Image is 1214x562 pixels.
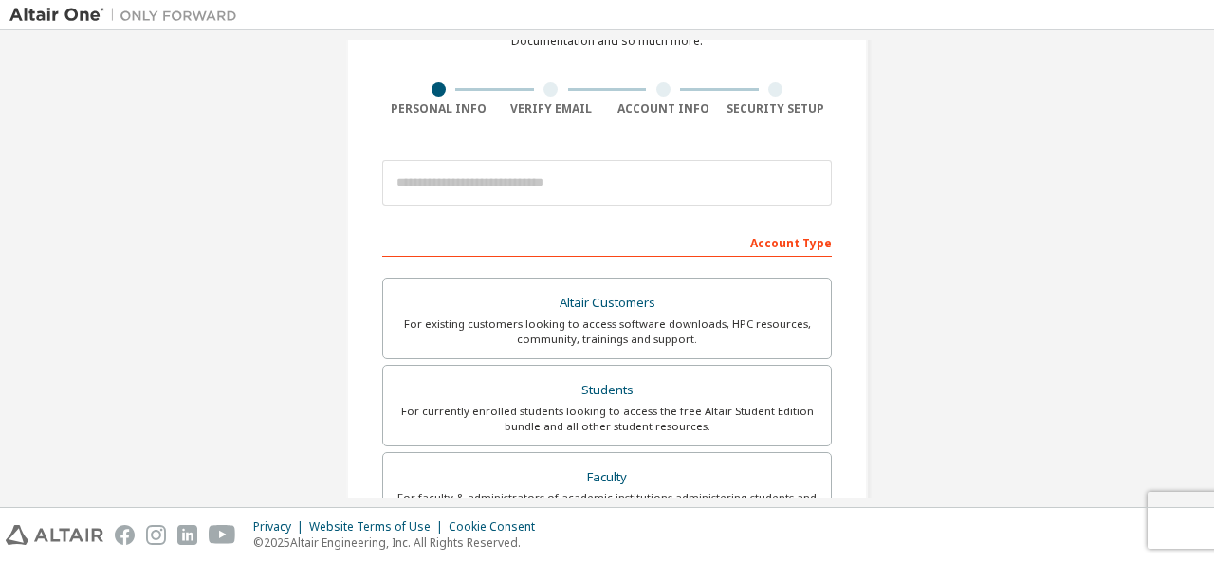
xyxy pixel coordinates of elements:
[177,525,197,545] img: linkedin.svg
[253,519,309,535] div: Privacy
[9,6,247,25] img: Altair One
[395,317,819,347] div: For existing customers looking to access software downloads, HPC resources, community, trainings ...
[382,101,495,117] div: Personal Info
[720,101,833,117] div: Security Setup
[253,535,546,551] p: © 2025 Altair Engineering, Inc. All Rights Reserved.
[395,404,819,434] div: For currently enrolled students looking to access the free Altair Student Edition bundle and all ...
[6,525,103,545] img: altair_logo.svg
[209,525,236,545] img: youtube.svg
[382,227,832,257] div: Account Type
[449,519,546,535] div: Cookie Consent
[395,377,819,404] div: Students
[115,525,135,545] img: facebook.svg
[395,464,819,491] div: Faculty
[607,101,720,117] div: Account Info
[395,290,819,317] div: Altair Customers
[395,490,819,520] div: For faculty & administrators of academic institutions administering students and accessing softwa...
[146,525,166,545] img: instagram.svg
[309,519,449,535] div: Website Terms of Use
[495,101,608,117] div: Verify Email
